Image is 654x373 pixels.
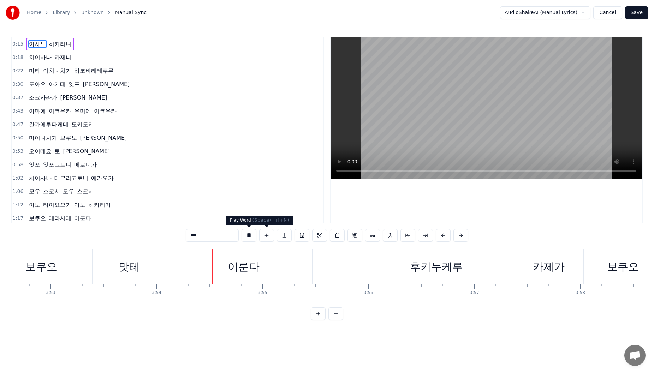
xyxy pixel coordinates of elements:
[27,9,147,16] nav: breadcrumb
[268,218,289,223] span: ( Ctrl+N )
[12,108,23,115] span: 0:43
[470,290,479,296] div: 3:57
[6,6,20,20] img: youka
[81,9,104,16] a: unknown
[42,187,61,195] span: 스코시
[48,80,66,88] span: 아케테
[593,6,622,19] button: Cancel
[73,201,86,209] span: 아노
[28,94,58,102] span: 소코카라가
[90,174,114,182] span: 에가오가
[71,120,95,128] span: 도키도키
[73,214,92,222] span: 이룬다
[59,134,78,142] span: 보쿠노
[68,80,81,88] span: 잇포
[576,290,585,296] div: 3:58
[12,188,23,195] span: 1:06
[258,290,267,296] div: 3:55
[28,187,41,195] span: 모우
[76,187,95,195] span: 스코시
[82,80,130,88] span: [PERSON_NAME]
[62,147,111,155] span: [PERSON_NAME]
[226,216,276,225] div: Play Word
[625,6,648,19] button: Save
[12,215,23,222] span: 1:17
[54,147,61,155] span: 토
[42,67,72,75] span: 이치니치가
[28,134,58,142] span: 마이니치가
[73,161,97,169] span: 메로디가
[54,174,89,182] span: 테부리고토니
[28,147,52,155] span: 오이데요
[119,259,140,275] div: 맛테
[27,9,41,16] a: Home
[533,259,565,275] div: 카제가
[73,67,114,75] span: 하코바레테쿠루
[62,187,75,195] span: 모우
[12,148,23,155] span: 0:53
[607,259,639,275] div: 보쿠오
[228,259,260,275] div: 이룬다
[53,9,70,16] a: Library
[12,41,23,48] span: 0:15
[28,120,69,128] span: 칸가에루다케데
[12,201,23,209] span: 1:12
[152,290,161,296] div: 3:54
[12,81,23,88] span: 0:30
[12,121,23,128] span: 0:47
[46,290,55,296] div: 3:53
[12,134,23,142] span: 0:50
[12,175,23,182] span: 1:02
[410,259,463,275] div: 후키누케루
[59,94,108,102] span: [PERSON_NAME]
[54,53,72,61] span: 카제니
[242,216,293,225] div: Add Word
[48,107,72,115] span: 이코우카
[28,174,52,182] span: 치이사나
[25,259,57,275] div: 보쿠오
[48,40,72,48] span: 히카리니
[28,107,47,115] span: 야마에
[79,134,127,142] span: [PERSON_NAME]
[28,80,47,88] span: 도아오
[48,214,72,222] span: 테라시테
[73,107,92,115] span: 우미에
[28,214,47,222] span: 보쿠오
[364,290,373,296] div: 3:56
[12,67,23,74] span: 0:22
[28,201,41,209] span: 아노
[42,161,72,169] span: 잇포고토니
[93,107,117,115] span: 이코우카
[252,218,272,223] span: ( Space )
[12,94,23,101] span: 0:37
[28,161,41,169] span: 잇포
[115,9,147,16] span: Manual Sync
[28,40,47,48] span: 아사노
[12,161,23,168] span: 0:58
[28,53,52,61] span: 치이사나
[12,54,23,61] span: 0:18
[624,345,646,366] div: 채팅 열기
[88,201,112,209] span: 히카리가
[42,201,72,209] span: 타이요오가
[28,67,41,75] span: 마타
